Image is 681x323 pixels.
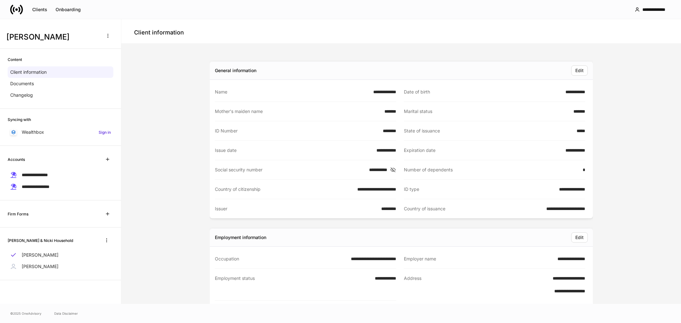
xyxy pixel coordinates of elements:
[215,89,369,95] div: Name
[22,263,58,270] p: [PERSON_NAME]
[404,167,579,173] div: Number of dependents
[8,237,73,244] h6: [PERSON_NAME] & Nicki Household
[215,275,371,294] div: Employment status
[8,89,113,101] a: Changelog
[215,256,347,262] div: Occupation
[404,108,570,115] div: Marital status
[10,80,34,87] p: Documents
[10,69,47,75] p: Client information
[404,206,542,212] div: Country of issuance
[134,29,184,36] h4: Client information
[51,4,85,15] button: Onboarding
[6,32,99,42] h3: [PERSON_NAME]
[8,249,113,261] a: [PERSON_NAME]
[215,186,353,192] div: Country of citizenship
[8,126,113,138] a: WealthboxSign in
[404,89,562,95] div: Date of birth
[404,256,554,262] div: Employer name
[28,4,51,15] button: Clients
[575,235,584,240] div: Edit
[22,129,44,135] p: Wealthbox
[54,311,78,316] a: Data Disclaimer
[10,92,33,98] p: Changelog
[215,67,256,74] div: General information
[215,206,377,212] div: Issuer
[404,275,549,294] div: Address
[8,78,113,89] a: Documents
[404,128,573,134] div: State of issuance
[8,116,31,123] h6: Syncing with
[215,234,266,241] div: Employment information
[56,7,81,12] div: Onboarding
[8,261,113,272] a: [PERSON_NAME]
[8,211,28,217] h6: Firm Forms
[8,56,22,63] h6: Content
[215,167,365,173] div: Social security number
[575,68,584,73] div: Edit
[215,147,373,154] div: Issue date
[32,7,47,12] div: Clients
[215,108,381,115] div: Mother's maiden name
[404,147,562,154] div: Expiration date
[8,66,113,78] a: Client information
[571,232,588,243] button: Edit
[22,252,58,258] p: [PERSON_NAME]
[215,128,379,134] div: ID Number
[8,156,25,162] h6: Accounts
[571,65,588,76] button: Edit
[99,129,111,135] h6: Sign in
[10,311,42,316] span: © 2025 OneAdvisory
[404,186,555,192] div: ID type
